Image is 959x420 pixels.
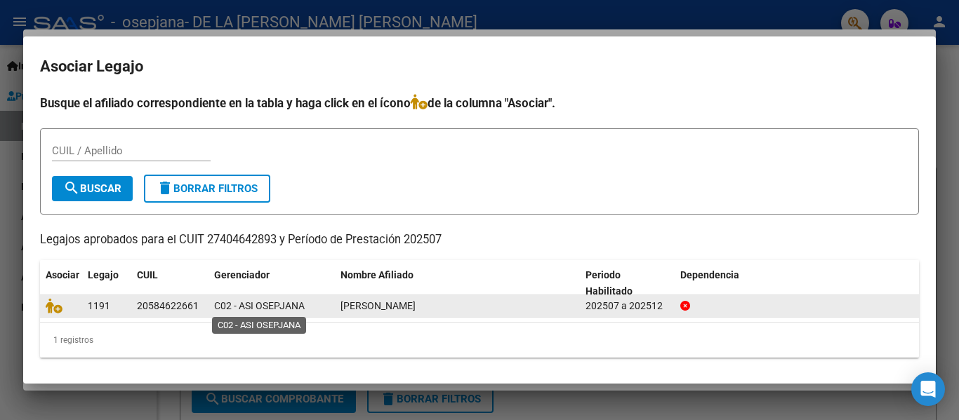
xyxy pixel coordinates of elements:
[214,300,305,311] span: C02 - ASI OSEPJANA
[214,269,270,280] span: Gerenciador
[40,94,919,112] h4: Busque el afiliado correspondiente en la tabla y haga click en el ícono de la columna "Asociar".
[675,260,920,306] datatable-header-cell: Dependencia
[340,300,416,311] span: DOMINGUEZ VALENTIN
[63,179,80,196] mat-icon: search
[586,269,633,297] span: Periodo Habilitado
[52,176,133,201] button: Buscar
[88,269,119,280] span: Legajo
[82,260,131,306] datatable-header-cell: Legajo
[40,231,919,249] p: Legajos aprobados para el CUIT 27404642893 y Período de Prestación 202507
[340,269,414,280] span: Nombre Afiliado
[157,179,173,196] mat-icon: delete
[335,260,580,306] datatable-header-cell: Nombre Afiliado
[137,269,158,280] span: CUIL
[580,260,675,306] datatable-header-cell: Periodo Habilitado
[40,53,919,80] h2: Asociar Legajo
[157,182,258,195] span: Borrar Filtros
[680,269,739,280] span: Dependencia
[586,298,669,314] div: 202507 a 202512
[88,300,110,311] span: 1191
[911,372,945,406] div: Open Intercom Messenger
[144,175,270,203] button: Borrar Filtros
[137,298,199,314] div: 20584622661
[40,323,919,358] div: 1 registros
[40,260,82,306] datatable-header-cell: Asociar
[131,260,209,306] datatable-header-cell: CUIL
[209,260,335,306] datatable-header-cell: Gerenciador
[63,182,121,195] span: Buscar
[46,269,79,280] span: Asociar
